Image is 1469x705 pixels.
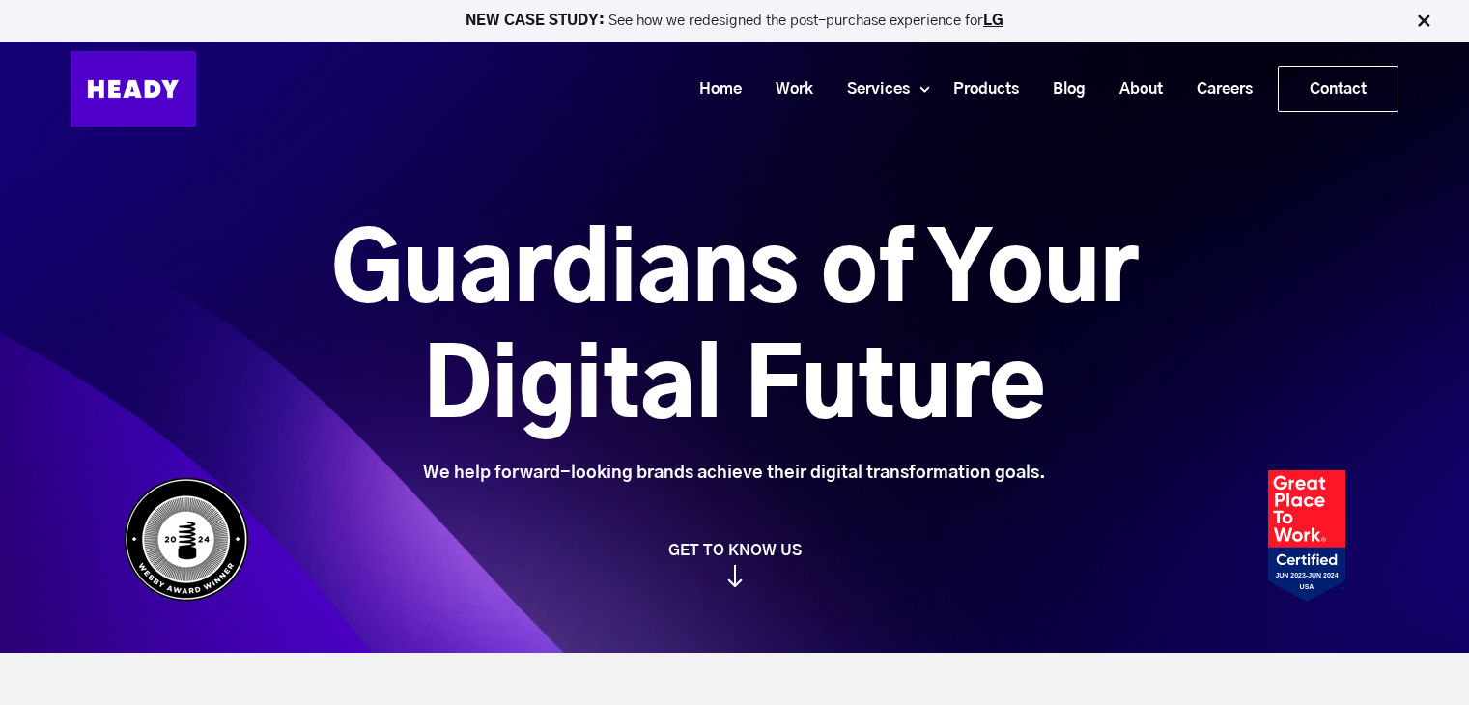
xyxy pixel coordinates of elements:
[1268,470,1345,602] img: Heady_2023_Certification_Badge
[124,477,249,602] img: Heady_WebbyAward_Winner-4
[223,463,1246,484] div: We help forward-looking brands achieve their digital transformation goals.
[751,71,823,107] a: Work
[983,14,1003,28] a: LG
[727,572,743,594] img: arrow_down
[1029,71,1095,107] a: Blog
[675,71,751,107] a: Home
[823,71,919,107] a: Services
[223,215,1246,447] h1: Guardians of Your Digital Future
[1414,12,1433,31] img: Close Bar
[1279,67,1398,111] a: Contact
[1095,71,1172,107] a: About
[466,14,608,28] strong: NEW CASE STUDY:
[114,541,1355,587] a: GET TO KNOW US
[215,66,1398,112] div: Navigation Menu
[1172,71,1262,107] a: Careers
[71,51,196,127] img: Heady_Logo_Web-01 (1)
[929,71,1029,107] a: Products
[9,14,1460,28] p: See how we redesigned the post-purchase experience for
